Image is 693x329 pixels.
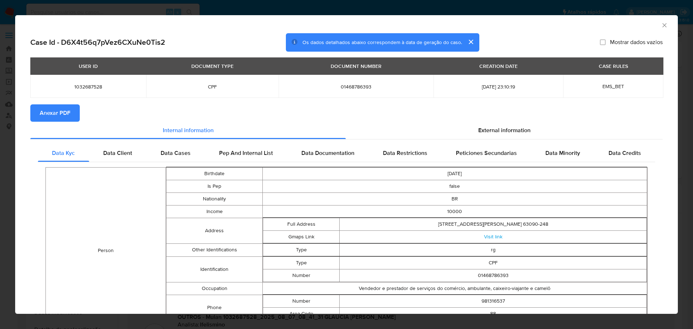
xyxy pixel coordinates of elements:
[30,38,165,47] h2: Case Id - D6X4t56q7pVez6CXuNe0Tis2
[340,269,647,282] td: 01468786393
[38,144,655,162] div: Detailed internal info
[478,126,531,134] span: External information
[287,83,425,90] span: 01468786393
[326,60,386,72] div: DOCUMENT NUMBER
[340,295,647,307] td: 981316537
[166,167,262,180] td: Birthdate
[263,256,340,269] td: Type
[263,307,340,320] td: Area Code
[262,167,647,180] td: [DATE]
[462,33,479,51] button: cerrar
[262,192,647,205] td: BR
[545,149,580,157] span: Data Minority
[52,149,75,157] span: Data Kyc
[602,83,624,90] span: EMS_BET
[30,122,663,139] div: Detailed info
[263,218,340,230] td: Full Address
[340,256,647,269] td: CPF
[103,149,132,157] span: Data Client
[166,295,262,320] td: Phone
[155,83,270,90] span: CPF
[484,233,502,240] a: Visit link
[262,205,647,218] td: 10000
[219,149,273,157] span: Pep And Internal List
[74,60,102,72] div: USER ID
[166,218,262,243] td: Address
[30,104,80,122] button: Anexar PDF
[475,60,522,72] div: CREATION DATE
[166,243,262,256] td: Other Identifications
[456,149,517,157] span: Peticiones Secundarias
[161,149,191,157] span: Data Cases
[166,180,262,192] td: Is Pep
[166,205,262,218] td: Income
[340,218,647,230] td: [STREET_ADDRESS][PERSON_NAME] 63090-248
[661,22,667,28] button: Fechar a janela
[263,230,340,243] td: Gmaps Link
[301,149,354,157] span: Data Documentation
[262,282,647,295] td: Vendedor e prestador de serviços do comércio, ambulante, caixeiro-viajante e camelô
[340,307,647,320] td: 88
[262,180,647,192] td: false
[600,39,606,45] input: Mostrar dados vazios
[442,83,554,90] span: [DATE] 23:10:19
[263,269,340,282] td: Number
[609,149,641,157] span: Data Credits
[383,149,427,157] span: Data Restrictions
[594,60,632,72] div: CASE RULES
[610,39,663,46] span: Mostrar dados vazios
[163,126,214,134] span: Internal information
[263,243,340,256] td: Type
[15,15,678,314] div: closure-recommendation-modal
[263,295,340,307] td: Number
[166,192,262,205] td: Nationality
[302,39,462,46] span: Os dados detalhados abaixo correspondem à data de geração do caso.
[166,256,262,282] td: Identification
[39,83,138,90] span: 1032687528
[40,105,70,121] span: Anexar PDF
[340,243,647,256] td: rg
[187,60,238,72] div: DOCUMENT TYPE
[166,282,262,295] td: Occupation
